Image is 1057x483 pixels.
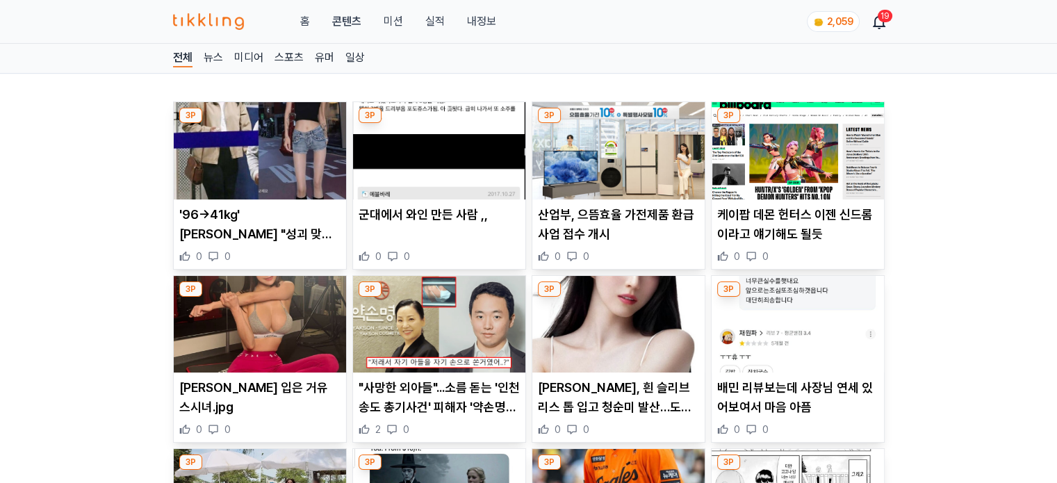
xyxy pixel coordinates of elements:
[712,276,884,373] img: 배민 리뷰보는데 사장님 연세 있어보여서 마음 아픔
[173,13,245,30] img: 티끌링
[359,455,382,470] div: 3P
[174,276,346,373] img: 캘빈 입은 거유 스시녀.jpg
[532,275,705,443] div: 3P 한소희, 흰 슬리브리스 톱 입고 청순미 발산…도자기 피부 ‘감탄’ [PERSON_NAME], 흰 슬리브리스 톱 입고 청순미 발산…도자기 피부 ‘감탄’ 0 0
[375,249,382,263] span: 0
[807,11,857,32] a: coin 2,059
[179,281,202,297] div: 3P
[717,455,740,470] div: 3P
[173,275,347,443] div: 3P 캘빈 입은 거유 스시녀.jpg [PERSON_NAME] 입은 거유 스시녀.jpg 0 0
[538,205,699,244] p: 산업부, 으뜸효율 가전제품 환급사업 접수 개시
[734,249,740,263] span: 0
[555,249,561,263] span: 0
[359,378,520,417] p: "사망한 외아들"...소름 돋는 '인천 송도 총기사건' 피해자 '약손명가' 대표의 과거 인터뷰 내용
[275,49,304,67] a: 스포츠
[538,378,699,417] p: [PERSON_NAME], 흰 슬리브리스 톱 입고 청순미 발산…도자기 피부 ‘감탄’
[532,102,705,199] img: 산업부, 으뜸효율 가전제품 환급사업 접수 개시
[538,455,561,470] div: 3P
[234,49,263,67] a: 미디어
[403,423,409,436] span: 0
[717,281,740,297] div: 3P
[538,281,561,297] div: 3P
[352,101,526,270] div: 3P 군대에서 와인 만든 사람 ,, 군대에서 와인 만든 사람 ,, 0 0
[173,101,347,270] div: 3P '96→41㎏' 최준희 "성괴 맞아…살빼고 성형해라" '96→41㎏' [PERSON_NAME] "성괴 맞아…살빼고 성형해라" 0 0
[874,13,885,30] a: 19
[204,49,223,67] a: 뉴스
[717,205,878,244] p: 케이팝 데몬 헌터스 이젠 신드롬이라고 얘기해도 될듯
[404,249,410,263] span: 0
[173,49,192,67] a: 전체
[532,101,705,270] div: 3P 산업부, 으뜸효율 가전제품 환급사업 접수 개시 산업부, 으뜸효율 가전제품 환급사업 접수 개시 0 0
[762,249,769,263] span: 0
[717,108,740,123] div: 3P
[224,423,231,436] span: 0
[583,249,589,263] span: 0
[353,102,525,199] img: 군대에서 와인 만든 사람 ,,
[383,13,402,30] button: 미션
[196,249,202,263] span: 0
[734,423,740,436] span: 0
[331,13,361,30] a: 콘텐츠
[359,205,520,224] p: 군대에서 와인 만든 사람 ,,
[196,423,202,436] span: 0
[717,378,878,417] p: 배민 리뷰보는데 사장님 연세 있어보여서 마음 아픔
[179,455,202,470] div: 3P
[711,101,885,270] div: 3P 케이팝 데몬 헌터스 이젠 신드롬이라고 얘기해도 될듯 케이팝 데몬 헌터스 이젠 신드롬이라고 얘기해도 될듯 0 0
[359,281,382,297] div: 3P
[300,13,309,30] a: 홈
[762,423,769,436] span: 0
[878,10,892,22] div: 19
[555,423,561,436] span: 0
[174,102,346,199] img: '96→41㎏' 최준희 "성괴 맞아…살빼고 성형해라"
[827,16,853,27] span: 2,059
[345,49,365,67] a: 일상
[179,378,341,417] p: [PERSON_NAME] 입은 거유 스시녀.jpg
[712,102,884,199] img: 케이팝 데몬 헌터스 이젠 신드롬이라고 얘기해도 될듯
[532,276,705,373] img: 한소희, 흰 슬리브리스 톱 입고 청순미 발산…도자기 피부 ‘감탄’
[375,423,381,436] span: 2
[353,276,525,373] img: "사망한 외아들"...소름 돋는 '인천 송도 총기사건' 피해자 '약손명가' 대표의 과거 인터뷰 내용
[711,275,885,443] div: 3P 배민 리뷰보는데 사장님 연세 있어보여서 마음 아픔 배민 리뷰보는데 사장님 연세 있어보여서 마음 아픔 0 0
[466,13,495,30] a: 내정보
[352,275,526,443] div: 3P "사망한 외아들"...소름 돋는 '인천 송도 총기사건' 피해자 '약손명가' 대표의 과거 인터뷰 내용 "사망한 외아들"...소름 돋는 '인천 송도 총기사건' 피해자 '약손...
[813,17,824,28] img: coin
[224,249,231,263] span: 0
[425,13,444,30] a: 실적
[538,108,561,123] div: 3P
[315,49,334,67] a: 유머
[179,108,202,123] div: 3P
[179,205,341,244] p: '96→41㎏' [PERSON_NAME] "성괴 맞아…살빼고 성형해라"
[359,108,382,123] div: 3P
[583,423,589,436] span: 0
